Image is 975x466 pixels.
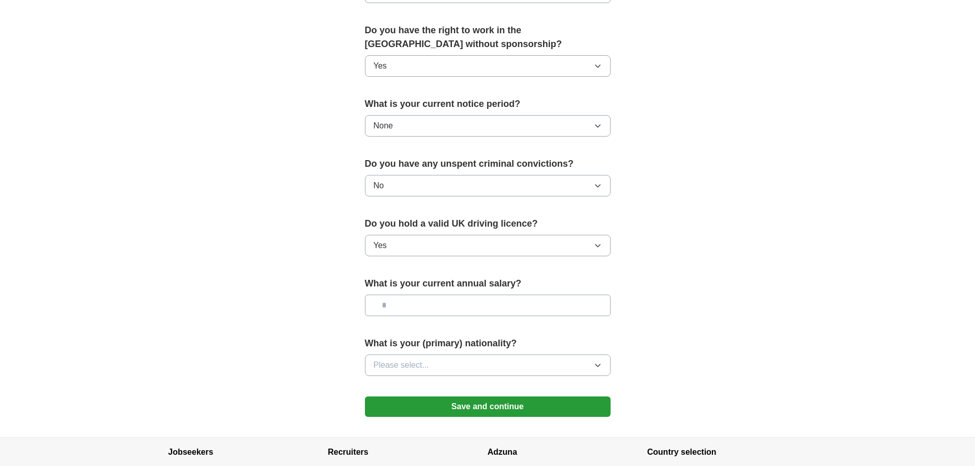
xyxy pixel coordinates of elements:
label: What is your (primary) nationality? [365,337,611,350]
span: None [374,120,393,132]
button: Yes [365,235,611,256]
button: No [365,175,611,196]
label: Do you have any unspent criminal convictions? [365,157,611,171]
button: Please select... [365,354,611,376]
label: Do you have the right to work in the [GEOGRAPHIC_DATA] without sponsorship? [365,24,611,51]
span: Yes [374,60,387,72]
span: Please select... [374,359,429,371]
span: Yes [374,239,387,252]
button: Yes [365,55,611,77]
button: Save and continue [365,396,611,417]
span: No [374,180,384,192]
label: What is your current annual salary? [365,277,611,291]
label: What is your current notice period? [365,97,611,111]
label: Do you hold a valid UK driving licence? [365,217,611,231]
button: None [365,115,611,137]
